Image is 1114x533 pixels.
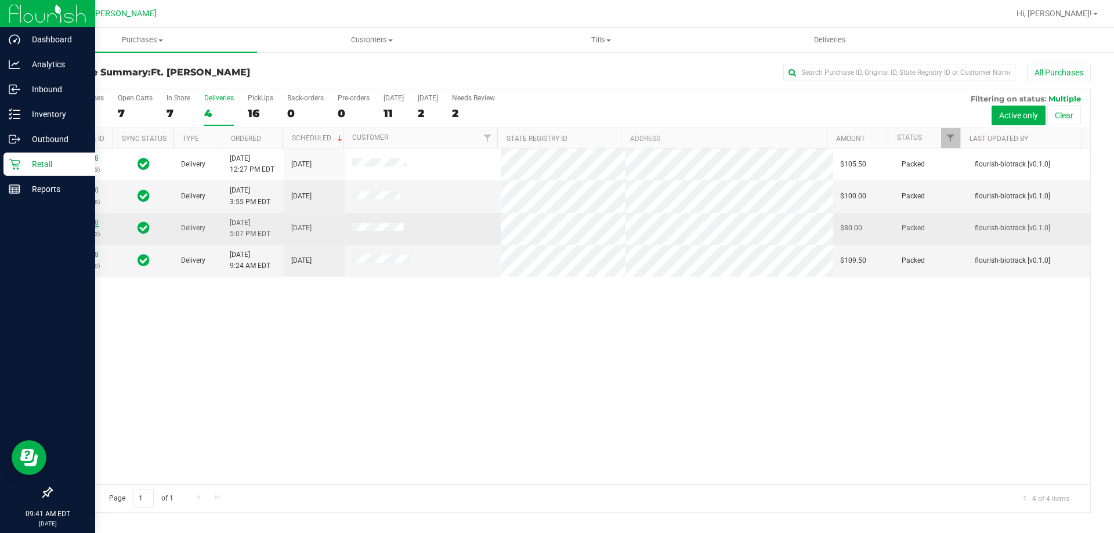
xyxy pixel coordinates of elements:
[66,219,99,227] a: 11974320
[840,255,866,266] span: $109.50
[975,223,1050,234] span: flourish-biotrack [v0.1.0]
[338,107,370,120] div: 0
[1017,9,1092,18] span: Hi, [PERSON_NAME]!
[902,159,925,170] span: Packed
[975,191,1050,202] span: flourish-biotrack [v0.1.0]
[248,107,273,120] div: 16
[452,107,495,120] div: 2
[352,133,388,142] a: Customer
[902,191,925,202] span: Packed
[181,223,205,234] span: Delivery
[9,133,20,145] inline-svg: Outbound
[9,183,20,195] inline-svg: Reports
[133,490,154,507] input: 1
[151,67,250,78] span: Ft. [PERSON_NAME]
[122,135,167,143] a: Sync Status
[167,94,190,102] div: In Store
[28,28,257,52] a: Purchases
[230,249,270,271] span: [DATE] 9:24 AM EDT
[20,82,90,96] p: Inbound
[836,135,865,143] a: Amount
[258,35,486,45] span: Customers
[66,186,99,194] a: 11969220
[138,156,150,172] span: In Sync
[5,519,90,528] p: [DATE]
[840,159,866,170] span: $105.50
[384,107,404,120] div: 11
[992,106,1046,125] button: Active only
[1014,490,1079,507] span: 1 - 4 of 4 items
[840,191,866,202] span: $100.00
[452,94,495,102] div: Needs Review
[291,191,312,202] span: [DATE]
[5,509,90,519] p: 09:41 AM EDT
[291,255,312,266] span: [DATE]
[257,28,486,52] a: Customers
[798,35,862,45] span: Deliveries
[478,128,497,148] a: Filter
[487,35,715,45] span: Tills
[9,59,20,70] inline-svg: Analytics
[248,94,273,102] div: PickUps
[181,159,205,170] span: Delivery
[230,217,270,240] span: [DATE] 5:07 PM EDT
[1027,63,1091,82] button: All Purchases
[975,159,1050,170] span: flourish-biotrack [v0.1.0]
[20,157,90,171] p: Retail
[338,94,370,102] div: Pre-orders
[167,107,190,120] div: 7
[902,223,925,234] span: Packed
[621,128,827,148] th: Address
[384,94,404,102] div: [DATE]
[9,84,20,95] inline-svg: Inbound
[181,255,205,266] span: Delivery
[12,440,46,475] iframe: Resource center
[99,490,183,507] span: Page of 1
[1048,94,1081,103] span: Multiple
[486,28,715,52] a: Tills
[971,94,1046,103] span: Filtering on status:
[9,158,20,170] inline-svg: Retail
[20,182,90,196] p: Reports
[20,107,90,121] p: Inventory
[138,252,150,269] span: In Sync
[975,255,1050,266] span: flourish-biotrack [v0.1.0]
[9,34,20,45] inline-svg: Dashboard
[418,107,438,120] div: 2
[715,28,945,52] a: Deliveries
[66,154,99,162] a: 11963868
[138,220,150,236] span: In Sync
[138,188,150,204] span: In Sync
[181,191,205,202] span: Delivery
[291,159,312,170] span: [DATE]
[970,135,1028,143] a: Last Updated By
[418,94,438,102] div: [DATE]
[51,67,397,78] h3: Purchase Summary:
[20,57,90,71] p: Analytics
[118,107,153,120] div: 7
[902,255,925,266] span: Packed
[28,35,257,45] span: Purchases
[287,107,324,120] div: 0
[292,134,345,142] a: Scheduled
[1047,106,1081,125] button: Clear
[182,135,199,143] a: Type
[81,9,157,19] span: Ft. [PERSON_NAME]
[783,64,1015,81] input: Search Purchase ID, Original ID, State Registry ID or Customer Name...
[9,108,20,120] inline-svg: Inventory
[941,128,960,148] a: Filter
[204,107,234,120] div: 4
[66,251,99,259] a: 11975208
[291,223,312,234] span: [DATE]
[507,135,567,143] a: State Registry ID
[230,153,274,175] span: [DATE] 12:27 PM EDT
[20,132,90,146] p: Outbound
[287,94,324,102] div: Back-orders
[204,94,234,102] div: Deliveries
[897,133,922,142] a: Status
[20,32,90,46] p: Dashboard
[230,185,270,207] span: [DATE] 3:55 PM EDT
[118,94,153,102] div: Open Carts
[231,135,261,143] a: Ordered
[840,223,862,234] span: $80.00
